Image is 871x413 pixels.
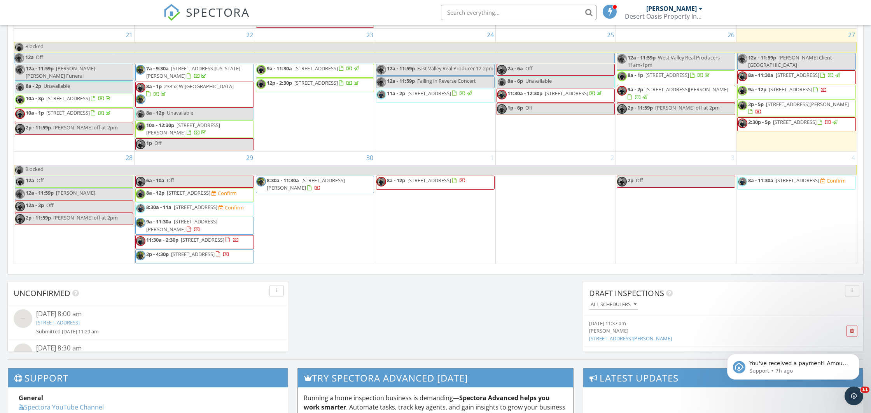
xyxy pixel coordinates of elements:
a: Go to September 25, 2025 [605,29,616,41]
a: 2:30p - 5p [STREET_ADDRESS] [737,117,856,131]
span: [PERSON_NAME]: [PERSON_NAME] Funeral [26,65,96,79]
a: 8a - 11:30a [STREET_ADDRESS] [737,70,856,84]
span: Off [154,139,162,146]
a: 2:30p - 5p [STREET_ADDRESS] [748,118,839,125]
span: [STREET_ADDRESS] [773,118,817,125]
a: 11:30a - 12:30p [STREET_ADDRESS] [507,90,603,97]
span: 8a - 2p [26,82,41,89]
a: 7a - 9:30a [STREET_ADDRESS][US_STATE][PERSON_NAME] [146,65,240,79]
span: [STREET_ADDRESS] [776,71,819,78]
a: Go to October 4, 2025 [850,152,857,164]
span: 1p - 6p [507,104,523,111]
a: 11:30a - 2:30p [STREET_ADDRESS] [146,236,239,243]
img: frank_headshoot.jpg [15,202,25,211]
div: Confirm [827,178,846,184]
span: [STREET_ADDRESS] [167,189,210,196]
span: 6a - 10a [146,177,164,184]
img: frank_headshoot.jpg [497,90,507,99]
span: 9a - 2p [628,86,643,93]
span: Off [36,54,43,61]
div: [DATE] 12:37 pm [589,350,813,358]
a: Go to September 24, 2025 [485,29,495,41]
span: 12p - 2:30p [267,79,292,86]
iframe: Intercom live chat [845,387,863,405]
span: 10a - 12:30p [146,122,174,129]
span: 2p - 11:59p [628,104,653,111]
a: 8a - 12p [STREET_ADDRESS] [376,176,495,190]
span: [STREET_ADDRESS] [545,90,588,97]
span: Off [525,104,533,111]
span: [STREET_ADDRESS] [769,86,812,93]
a: 8a - 11:30a [STREET_ADDRESS] [748,71,841,78]
a: 11a - 2p [STREET_ADDRESS] [376,89,495,103]
img: ted_headshoot.jpg [15,95,25,105]
span: 8:30a - 11:30a [267,177,299,184]
img: frank_headshoot.jpg [617,86,627,96]
span: Falling in Reverse Concert [417,77,476,84]
span: [STREET_ADDRESS][PERSON_NAME] [267,177,345,191]
a: 7a - 9:30a [STREET_ADDRESS][US_STATE][PERSON_NAME] [135,64,254,81]
strong: General [19,394,43,402]
td: Go to September 22, 2025 [135,28,255,151]
a: Confirm [212,190,237,197]
div: Confirm [218,190,237,196]
a: 8a - 1p [STREET_ADDRESS] [628,71,711,78]
span: 12a - 11:59p [26,65,54,72]
td: Go to September 26, 2025 [616,28,736,151]
a: 9a - 2p [STREET_ADDRESS][PERSON_NAME] [628,86,728,100]
span: Off [167,177,174,184]
a: [DATE] 11:37 am [PERSON_NAME] [STREET_ADDRESS][PERSON_NAME] [589,320,813,342]
span: Unconfirmed [14,288,70,298]
span: Draft Inspections [589,288,664,298]
span: 11 [861,387,869,393]
a: Go to September 21, 2025 [124,29,134,41]
img: img_75581.jpg [376,65,386,75]
a: Go to September 28, 2025 [124,152,134,164]
a: 10a - 3p [STREET_ADDRESS] [15,94,133,108]
td: Go to September 27, 2025 [736,28,857,151]
img: omar_headshoot_2.jpg [738,177,747,186]
span: West Valley Real Producers 11am-1pm [628,54,720,68]
a: 9a - 12p [STREET_ADDRESS] [748,86,827,93]
h3: Support [8,368,288,387]
td: Go to October 3, 2025 [616,151,736,264]
span: Blocked [25,166,44,173]
span: Off [636,177,643,184]
a: Go to September 22, 2025 [245,29,255,41]
span: 1p [146,139,152,146]
a: 8:30a - 11a [STREET_ADDRESS] [146,204,219,211]
td: Go to October 4, 2025 [736,151,857,264]
a: 9a - 12p [STREET_ADDRESS] [737,85,856,99]
a: 10a - 1p [STREET_ADDRESS] [15,108,133,122]
span: Off [37,177,44,184]
span: [STREET_ADDRESS][PERSON_NAME] [766,101,849,108]
img: ted_headshoot.jpg [136,122,145,131]
span: 9a - 12p [748,86,766,93]
div: [PERSON_NAME] [589,327,813,335]
span: 12a - 2p [26,202,44,209]
a: 8a - 1p 23352 W [GEOGRAPHIC_DATA] [146,83,234,97]
div: [DATE] 8:30 am [36,343,260,353]
img: img_75581.jpg [136,65,145,75]
a: Go to September 23, 2025 [365,29,375,41]
img: img_75581.jpg [15,189,25,199]
span: 2:30p - 5p [748,118,771,125]
h3: Latest Updates [583,368,863,387]
span: East Valley Real Producer 12-2pm [417,65,493,72]
td: Go to September 30, 2025 [255,151,375,264]
span: 11a - 2p [387,90,405,97]
iframe: Intercom notifications message [715,338,871,392]
a: Go to October 1, 2025 [489,152,495,164]
img: img_75581.jpg [136,251,145,260]
a: 2p - 4:30p [STREET_ADDRESS] [135,249,254,263]
span: 2p [628,177,633,184]
img: frank_headshoot.jpg [738,118,747,128]
span: 2a - 6a [507,65,523,72]
span: Off [46,202,54,209]
td: Go to September 28, 2025 [14,151,135,264]
a: 8a - 12p [STREET_ADDRESS] Confirm [135,188,254,202]
a: 2p - 5p [STREET_ADDRESS][PERSON_NAME] [737,99,856,117]
a: 10a - 12:30p [STREET_ADDRESS][PERSON_NAME] [146,122,220,136]
span: Unavailable [167,109,193,116]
